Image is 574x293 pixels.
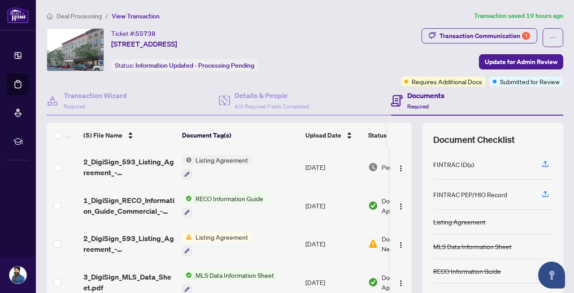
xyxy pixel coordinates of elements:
[192,232,252,242] span: Listing Agreement
[394,275,408,289] button: Logo
[302,186,365,225] td: [DATE]
[407,90,444,101] h4: Documents
[182,194,267,218] button: Status IconRECO Information Guide
[397,165,404,172] img: Logo
[182,155,192,165] img: Status Icon
[47,13,53,19] span: home
[192,155,252,165] span: Listing Agreement
[382,234,428,254] span: Document Needs Work
[368,201,378,211] img: Document Status
[394,160,408,174] button: Logo
[302,148,365,186] td: [DATE]
[433,266,501,276] div: RECO Information Guide
[302,225,365,263] td: [DATE]
[111,39,177,49] span: [STREET_ADDRESS]
[83,195,175,216] span: 1_DigiSign_RECO_Information_Guide_Commercial_-_RECO_Forms_-_PropTx-[PERSON_NAME].pdf
[135,30,156,38] span: 55738
[182,270,192,280] img: Status Icon
[368,239,378,249] img: Document Status
[550,34,556,41] span: ellipsis
[439,29,530,43] div: Transaction Communication
[365,123,441,148] th: Status
[192,270,278,280] span: MLS Data Information Sheet
[192,194,267,203] span: RECO Information Guide
[368,162,378,172] img: Document Status
[522,32,530,40] div: 1
[433,190,507,199] div: FINTRAC PEP/HIO Record
[433,159,474,169] div: FINTRAC ID(s)
[9,267,26,284] img: Profile Icon
[83,130,122,140] span: (5) File Name
[111,28,156,39] div: Ticket #:
[83,233,175,254] span: 2_DigiSign_593_Listing_Agreement_-_Commercial_Seller_Designated_Representation_Agreement_-_PropTx...
[112,12,160,20] span: View Transaction
[64,103,85,110] span: Required
[382,162,426,172] span: Pending Review
[394,198,408,213] button: Logo
[407,103,429,110] span: Required
[422,28,537,43] button: Transaction Communication1
[485,55,557,69] span: Update for Admin Review
[538,262,565,289] button: Open asap
[135,61,254,69] span: Information Updated - Processing Pending
[182,232,252,256] button: Status IconListing Agreement
[433,241,512,251] div: MLS Data Information Sheet
[382,196,437,215] span: Document Approved
[302,123,365,148] th: Upload Date
[433,134,515,146] span: Document Checklist
[397,203,404,210] img: Logo
[433,217,486,227] div: Listing Agreement
[83,271,175,293] span: 3_DigiSign_MLS_Data_Sheet.pdf
[105,11,108,21] li: /
[368,130,387,140] span: Status
[397,241,404,249] img: Logo
[397,280,404,287] img: Logo
[182,194,192,203] img: Status Icon
[80,123,178,148] th: (5) File Name
[178,123,302,148] th: Document Tag(s)
[500,77,560,86] span: Submitted for Review
[7,7,29,23] img: logo
[382,272,437,292] span: Document Approved
[47,29,104,71] img: IMG-X12427259_1.jpg
[235,103,309,110] span: 4/4 Required Fields Completed
[474,11,563,21] article: Transaction saved 19 hours ago
[83,156,175,178] span: 2_DigiSign_593_Listing_Agreement_-_Commercial_Seller_Designated_Representation_Agreement_-_PropTx...
[235,90,309,101] h4: Details & People
[368,277,378,287] img: Document Status
[305,130,341,140] span: Upload Date
[57,12,102,20] span: Deal Processing
[479,54,563,69] button: Update for Admin Review
[182,155,252,179] button: Status IconListing Agreement
[412,77,482,86] span: Requires Additional Docs
[182,232,192,242] img: Status Icon
[394,237,408,251] button: Logo
[64,90,127,101] h4: Transaction Wizard
[111,59,258,71] div: Status:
